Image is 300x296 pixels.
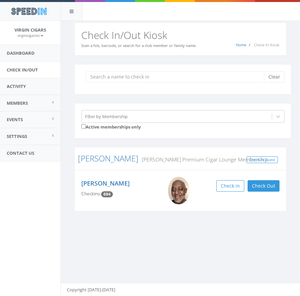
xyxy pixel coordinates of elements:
small: Scan a fob, barcode, or search for a club member or family name. [81,43,197,48]
small: [PERSON_NAME] Premium Cigar Lounge Membership [138,156,268,163]
div: Filter by Membership [85,113,128,119]
button: Clear [264,71,285,83]
span: Events [7,116,23,122]
span: Members [7,100,28,106]
span: Check-In Kiosk [254,42,280,47]
button: Check Out [248,180,280,192]
button: Check in [216,180,244,192]
a: virgincigarsllc [17,32,43,38]
input: Search a name to check in [86,71,269,83]
small: virgincigarsllc [17,33,43,38]
span: Settings [7,133,27,139]
span: Checkin count [101,191,113,197]
a: Home [236,42,246,47]
a: [PERSON_NAME] [81,179,130,187]
span: Checkins: [81,191,101,197]
input: Active memberships only [81,124,86,129]
span: Contact Us [7,150,34,156]
label: Active memberships only [81,123,141,130]
img: Erroll_Reese.png [168,177,189,204]
span: Virgin Cigars [14,27,46,33]
h2: Check In/Out Kiosk [81,30,280,41]
a: Check In Guest [247,156,278,163]
img: speedin_logo.png [8,5,50,17]
a: [PERSON_NAME] [78,153,138,164]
